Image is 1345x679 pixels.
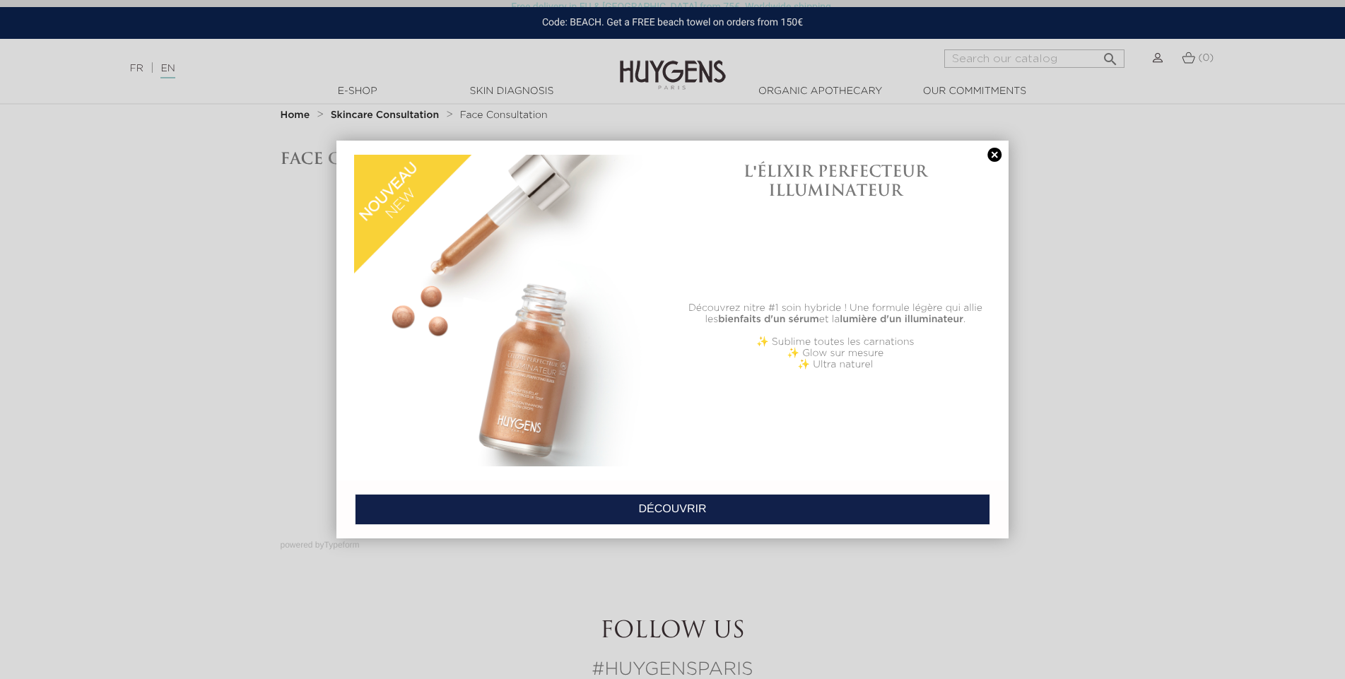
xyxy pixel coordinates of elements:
[680,336,992,348] p: ✨ Sublime toutes les carnations
[355,494,991,525] a: DÉCOUVRIR
[840,314,963,324] b: lumière d'un illuminateur
[680,359,992,370] p: ✨ Ultra naturel
[718,314,819,324] b: bienfaits d'un sérum
[680,348,992,359] p: ✨ Glow sur mesure
[680,162,992,199] h1: L'ÉLIXIR PERFECTEUR ILLUMINATEUR
[680,302,992,325] p: Découvrez nitre #1 soin hybride ! Une formule légère qui allie les et la .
